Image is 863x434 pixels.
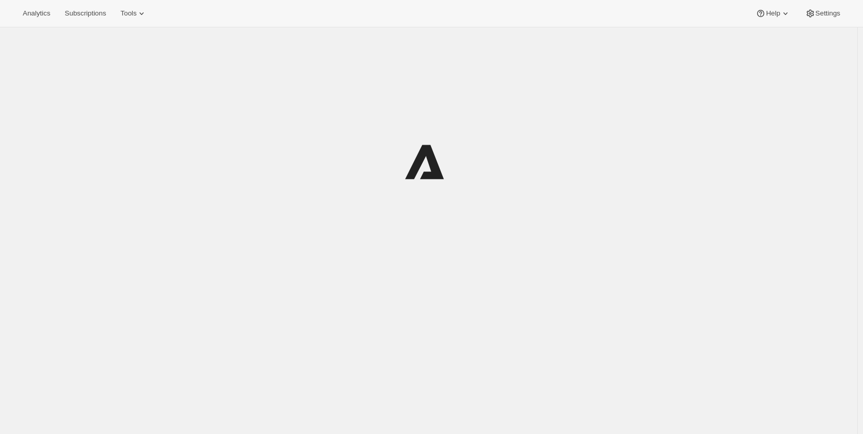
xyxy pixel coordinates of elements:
span: Help [766,9,780,18]
button: Help [749,6,796,21]
span: Settings [815,9,840,18]
button: Settings [799,6,846,21]
span: Subscriptions [65,9,106,18]
span: Tools [120,9,136,18]
button: Subscriptions [58,6,112,21]
button: Tools [114,6,153,21]
button: Analytics [17,6,56,21]
span: Analytics [23,9,50,18]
